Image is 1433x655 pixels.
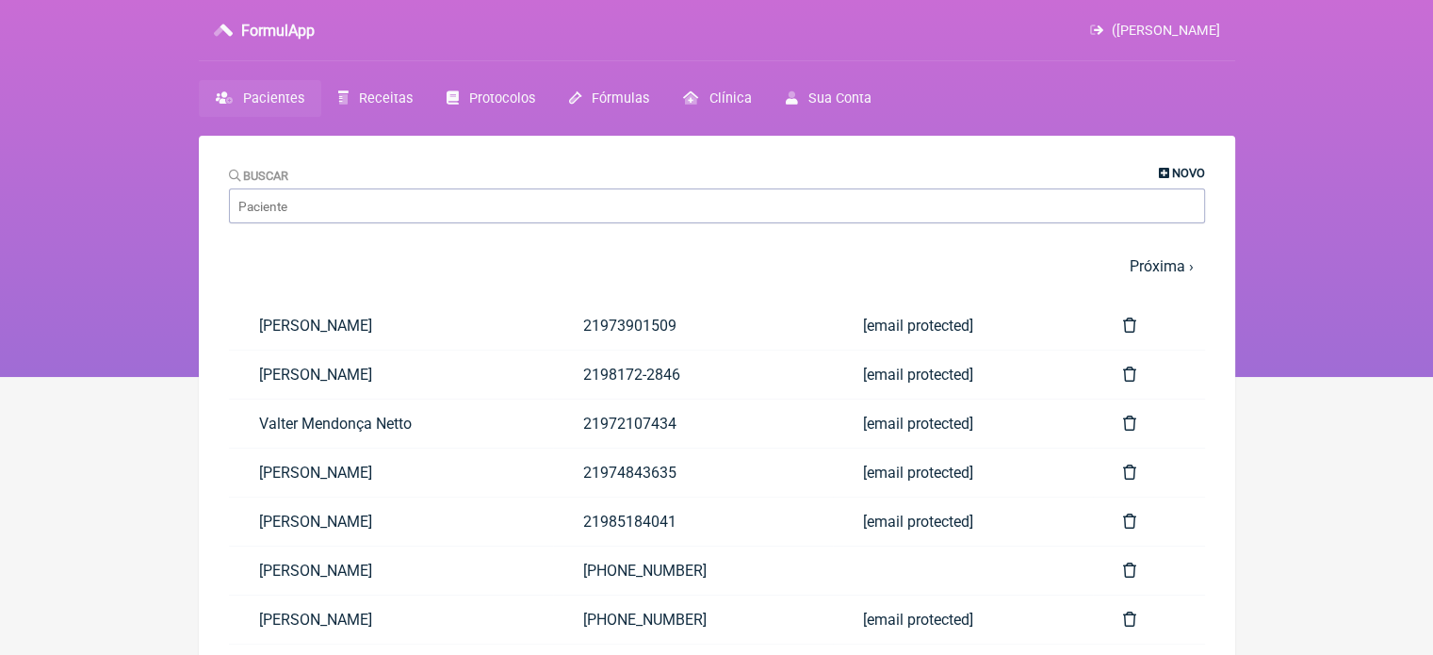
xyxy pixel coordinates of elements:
span: Novo [1172,166,1205,180]
span: [email protected] [863,317,973,335]
h3: FormulApp [241,22,315,40]
a: [PERSON_NAME] [229,351,553,399]
span: Fórmulas [592,90,649,106]
a: Protocolos [430,80,552,117]
span: Clínica [708,90,751,106]
a: [PERSON_NAME] [229,498,553,546]
a: Fórmulas [552,80,666,117]
span: Protocolos [469,90,535,106]
a: Pacientes [199,80,321,117]
input: Paciente [229,188,1205,223]
a: 21972107434 [553,400,833,448]
a: Novo [1159,166,1205,180]
a: [PERSON_NAME] [229,302,553,350]
span: [email protected] [863,415,973,433]
a: Receitas [321,80,430,117]
span: [email protected] [863,611,973,629]
span: ([PERSON_NAME] [1112,23,1220,39]
span: [email protected] [863,464,973,482]
a: 2198172-2846 [553,351,833,399]
a: [email protected] [833,302,1093,350]
a: [email protected] [833,351,1093,399]
a: [PHONE_NUMBER] [553,596,833,644]
a: [PERSON_NAME] [229,596,553,644]
span: Receitas [359,90,413,106]
a: Clínica [666,80,768,117]
a: 21985184041 [553,498,833,546]
a: Sua Conta [768,80,887,117]
a: [PERSON_NAME] [229,547,553,595]
a: [PERSON_NAME] [229,449,553,497]
a: 21974843635 [553,449,833,497]
a: 21973901509 [553,302,833,350]
label: Buscar [229,169,289,183]
span: Sua Conta [808,90,871,106]
a: [email protected] [833,400,1093,448]
span: [email protected] [863,366,973,384]
a: [PHONE_NUMBER] [553,547,833,595]
a: Valter Mendonça Netto [229,400,553,448]
a: [email protected] [833,449,1093,497]
a: ([PERSON_NAME] [1090,23,1219,39]
a: [email protected] [833,596,1093,644]
nav: pager [229,246,1205,287]
span: Pacientes [243,90,304,106]
a: Próxima › [1130,257,1194,275]
span: [email protected] [863,513,973,531]
a: [email protected] [833,498,1093,546]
